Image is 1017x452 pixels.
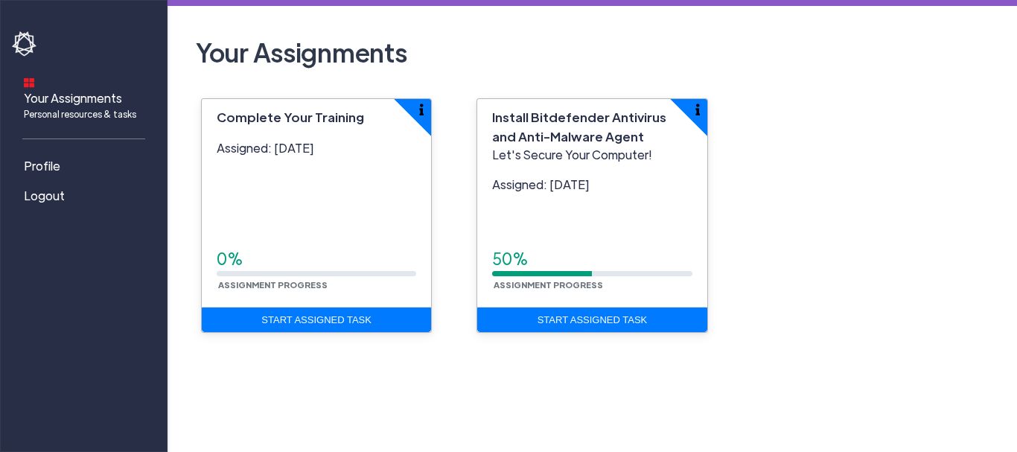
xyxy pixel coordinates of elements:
[24,77,34,88] img: dashboard-icon.svg
[492,247,692,271] div: 50%
[12,151,161,181] a: Profile
[190,30,995,74] h2: Your Assignments
[24,89,136,121] span: Your Assignments
[217,139,416,157] p: Assigned: [DATE]
[217,109,364,125] span: Complete Your Training
[12,181,161,211] a: Logout
[217,247,416,271] div: 0%
[24,107,136,121] span: Personal resources & tasks
[492,146,692,164] p: Let's Secure Your Computer!
[420,104,424,115] img: info-icon.svg
[24,157,60,175] span: Profile
[492,109,666,144] span: Install Bitdefender Antivirus and Anti-Malware Agent
[695,104,700,115] img: info-icon.svg
[477,308,707,333] a: Start Assigned Task
[492,279,605,290] small: Assignment Progress
[202,308,431,333] a: Start Assigned Task
[492,176,692,194] p: Assigned: [DATE]
[217,279,329,290] small: Assignment Progress
[12,68,161,127] a: Your AssignmentsPersonal resources & tasks
[24,187,65,205] span: Logout
[12,31,39,57] img: havoc-shield-logo-white.png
